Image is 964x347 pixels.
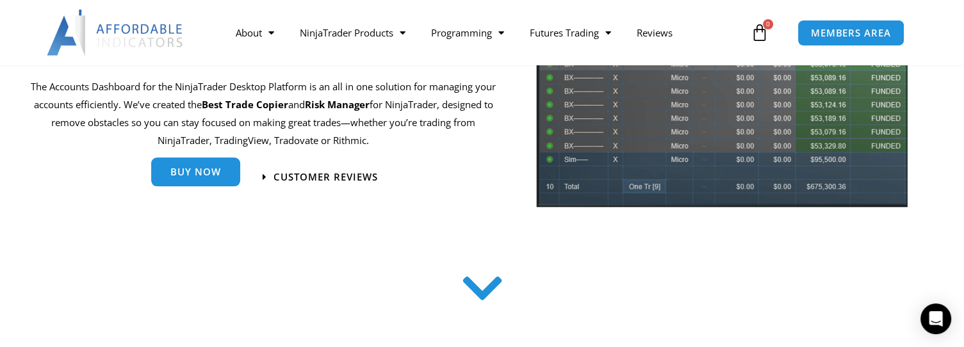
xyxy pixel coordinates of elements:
span: 0 [763,19,773,29]
p: The Accounts Dashboard for the NinjaTrader Desktop Platform is an all in one solution for managin... [31,78,496,149]
a: Programming [418,18,517,47]
a: 0 [731,14,788,51]
a: Customer Reviews [263,172,378,182]
a: Reviews [624,18,685,47]
b: Best Trade Copier [202,98,288,111]
a: MEMBERS AREA [797,20,904,46]
div: Open Intercom Messenger [920,303,951,334]
span: Buy Now [170,167,221,177]
a: NinjaTrader Products [287,18,418,47]
span: Customer Reviews [274,172,378,182]
img: LogoAI | Affordable Indicators – NinjaTrader [47,10,184,56]
a: Buy Now [151,157,240,186]
strong: Risk Manager [305,98,370,111]
a: Futures Trading [517,18,624,47]
span: MEMBERS AREA [811,28,891,38]
nav: Menu [223,18,748,47]
a: About [223,18,287,47]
